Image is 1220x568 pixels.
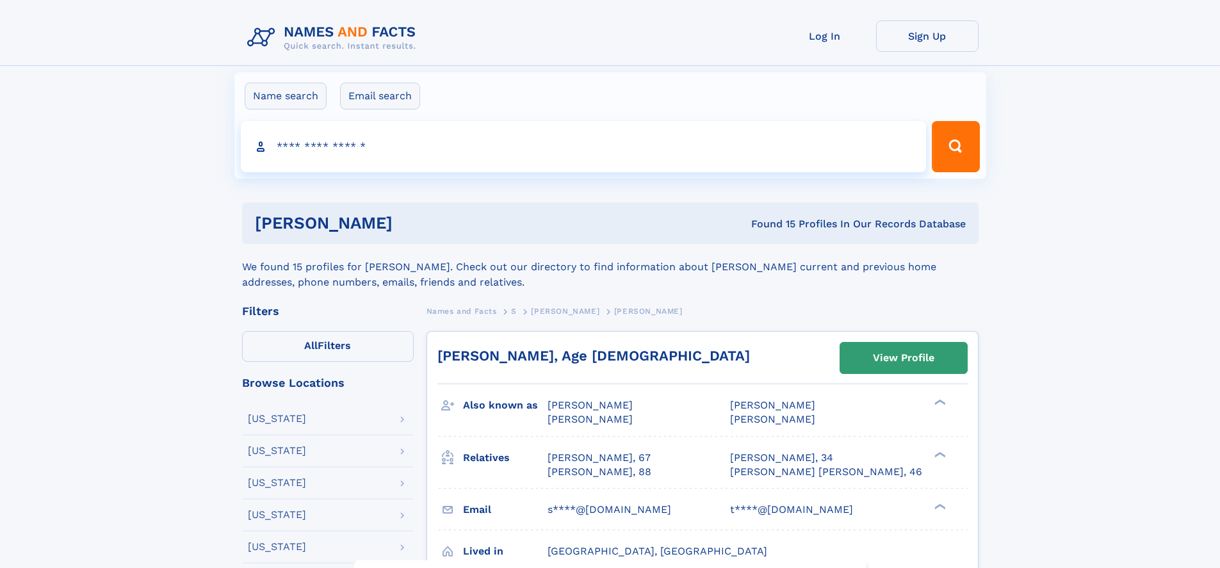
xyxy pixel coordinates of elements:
div: View Profile [873,343,934,373]
span: [PERSON_NAME] [531,307,599,316]
div: [US_STATE] [248,478,306,488]
a: Names and Facts [427,303,497,319]
h3: Lived in [463,540,548,562]
h1: [PERSON_NAME] [255,215,572,231]
h3: Relatives [463,447,548,469]
a: [PERSON_NAME], 67 [548,451,651,465]
a: [PERSON_NAME], Age [DEMOGRAPHIC_DATA] [437,348,750,364]
label: Filters [242,331,414,362]
div: Filters [242,305,414,317]
span: S [511,307,517,316]
h3: Email [463,499,548,521]
div: Found 15 Profiles In Our Records Database [572,217,966,231]
span: [PERSON_NAME] [548,413,633,425]
div: [US_STATE] [248,414,306,424]
button: Search Button [932,121,979,172]
div: [US_STATE] [248,542,306,552]
h3: Also known as [463,394,548,416]
img: Logo Names and Facts [242,20,427,55]
a: View Profile [840,343,967,373]
input: search input [241,121,927,172]
a: [PERSON_NAME], 34 [730,451,833,465]
a: [PERSON_NAME] [531,303,599,319]
a: [PERSON_NAME], 88 [548,465,651,479]
a: [PERSON_NAME] [PERSON_NAME], 46 [730,465,922,479]
span: [PERSON_NAME] [730,399,815,411]
a: Sign Up [876,20,979,52]
div: ❯ [931,502,947,510]
div: Browse Locations [242,377,414,389]
div: [US_STATE] [248,510,306,520]
div: [US_STATE] [248,446,306,456]
div: ❯ [931,450,947,458]
label: Email search [340,83,420,110]
span: [PERSON_NAME] [548,399,633,411]
a: S [511,303,517,319]
div: We found 15 profiles for [PERSON_NAME]. Check out our directory to find information about [PERSON... [242,244,979,290]
a: Log In [774,20,876,52]
span: [PERSON_NAME] [614,307,683,316]
label: Name search [245,83,327,110]
span: [PERSON_NAME] [730,413,815,425]
div: ❯ [931,398,947,407]
span: All [304,339,318,352]
span: [GEOGRAPHIC_DATA], [GEOGRAPHIC_DATA] [548,545,767,557]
